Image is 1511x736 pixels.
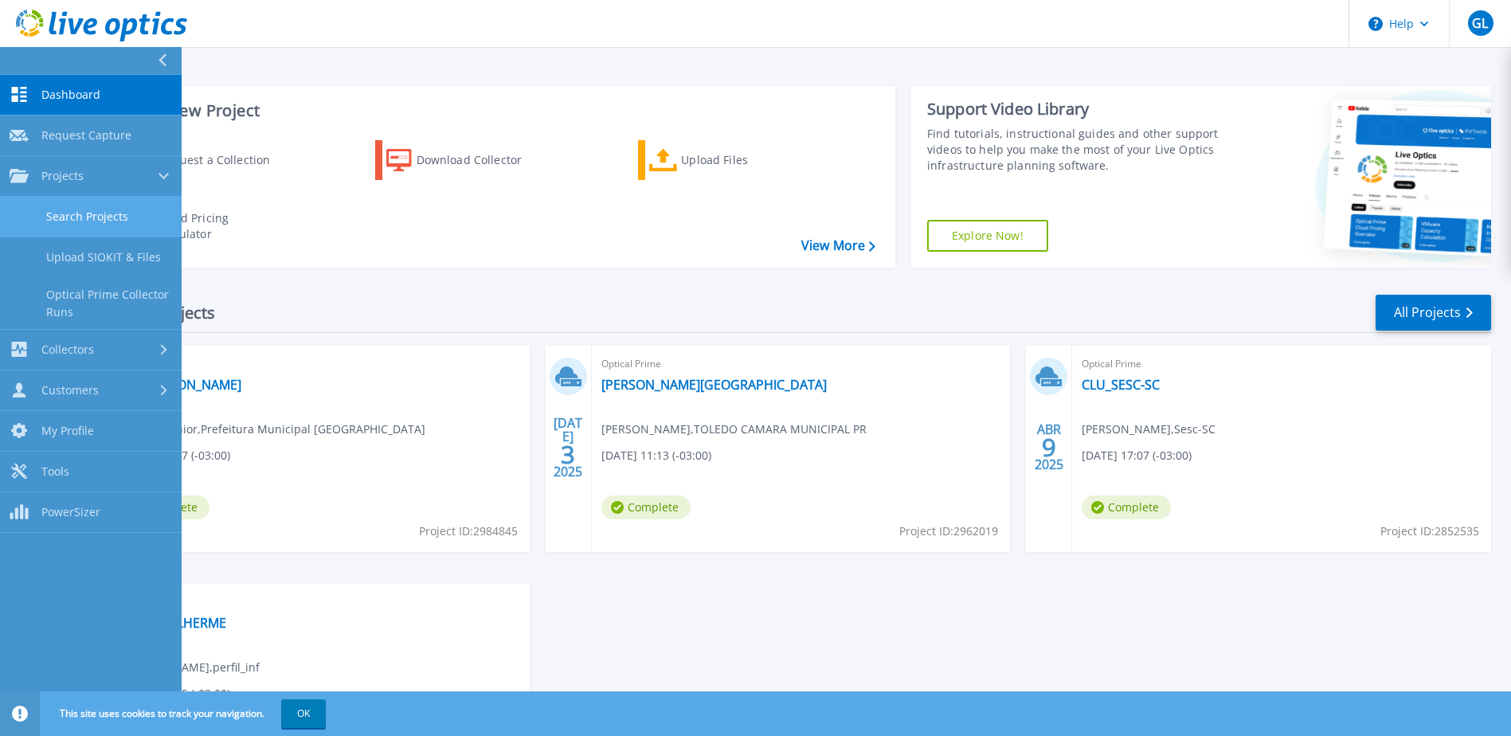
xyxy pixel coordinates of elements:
[801,238,875,253] a: View More
[601,495,691,519] span: Complete
[927,126,1223,174] div: Find tutorials, instructional guides and other support videos to help you make the most of your L...
[41,505,100,519] span: PowerSizer
[927,220,1048,252] a: Explore Now!
[899,523,998,540] span: Project ID: 2962019
[113,206,291,246] a: Cloud Pricing Calculator
[553,418,583,476] div: [DATE] 2025
[120,355,520,373] span: Optical Prime
[159,144,286,176] div: Request a Collection
[1472,17,1488,29] span: GL
[113,102,875,119] h3: Start a New Project
[561,448,575,461] span: 3
[156,210,284,242] div: Cloud Pricing Calculator
[601,447,711,464] span: [DATE] 11:13 (-03:00)
[1034,418,1064,476] div: ABR 2025
[1082,421,1215,438] span: [PERSON_NAME] , Sesc-SC
[120,593,520,611] span: Optical Prime
[1082,377,1160,393] a: CLU_SESC-SC
[1082,495,1171,519] span: Complete
[1380,523,1479,540] span: Project ID: 2852535
[601,377,827,393] a: [PERSON_NAME][GEOGRAPHIC_DATA]
[375,140,553,180] a: Download Collector
[1082,447,1192,464] span: [DATE] 17:07 (-03:00)
[601,421,867,438] span: [PERSON_NAME] , TOLEDO CAMARA MUNICIPAL PR
[1042,440,1056,454] span: 9
[1376,295,1491,331] a: All Projects
[681,144,808,176] div: Upload Files
[41,424,94,438] span: My Profile
[41,169,84,183] span: Projects
[927,99,1223,119] div: Support Video Library
[638,140,816,180] a: Upload Files
[41,88,100,102] span: Dashboard
[120,659,260,676] span: [PERSON_NAME] , perfil_inf
[601,355,1001,373] span: Optical Prime
[41,464,69,479] span: Tools
[1082,355,1482,373] span: Optical Prime
[41,343,94,357] span: Collectors
[120,421,425,438] span: Galbero Junior , Prefeitura Municipal [GEOGRAPHIC_DATA]
[281,699,326,728] button: OK
[41,383,99,397] span: Customers
[113,140,291,180] a: Request a Collection
[44,699,326,728] span: This site uses cookies to track your navigation.
[417,144,544,176] div: Download Collector
[41,128,131,143] span: Request Capture
[419,523,518,540] span: Project ID: 2984845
